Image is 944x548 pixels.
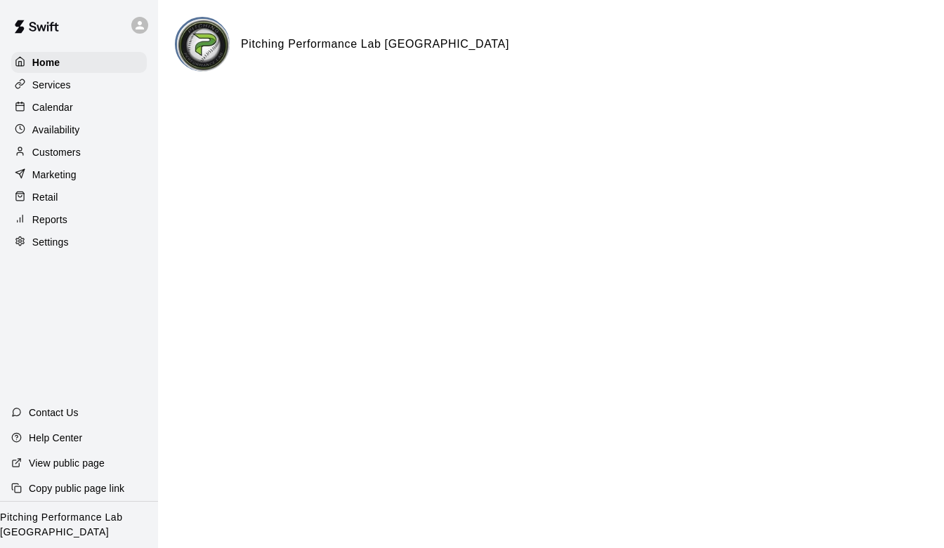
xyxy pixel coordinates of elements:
[11,142,147,163] a: Customers
[11,74,147,95] a: Services
[32,235,69,249] p: Settings
[11,119,147,140] a: Availability
[29,456,105,470] p: View public page
[29,481,124,495] p: Copy public page link
[32,100,73,114] p: Calendar
[32,55,60,69] p: Home
[11,232,147,253] a: Settings
[177,19,230,72] img: Pitching Performance Lab Louisville logo
[32,168,77,182] p: Marketing
[32,145,81,159] p: Customers
[11,52,147,73] a: Home
[11,164,147,185] a: Marketing
[32,213,67,227] p: Reports
[11,187,147,208] a: Retail
[241,35,509,53] h6: Pitching Performance Lab [GEOGRAPHIC_DATA]
[29,431,82,445] p: Help Center
[32,190,58,204] p: Retail
[11,209,147,230] a: Reports
[11,97,147,118] a: Calendar
[32,78,71,92] p: Services
[29,406,79,420] p: Contact Us
[32,123,80,137] p: Availability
